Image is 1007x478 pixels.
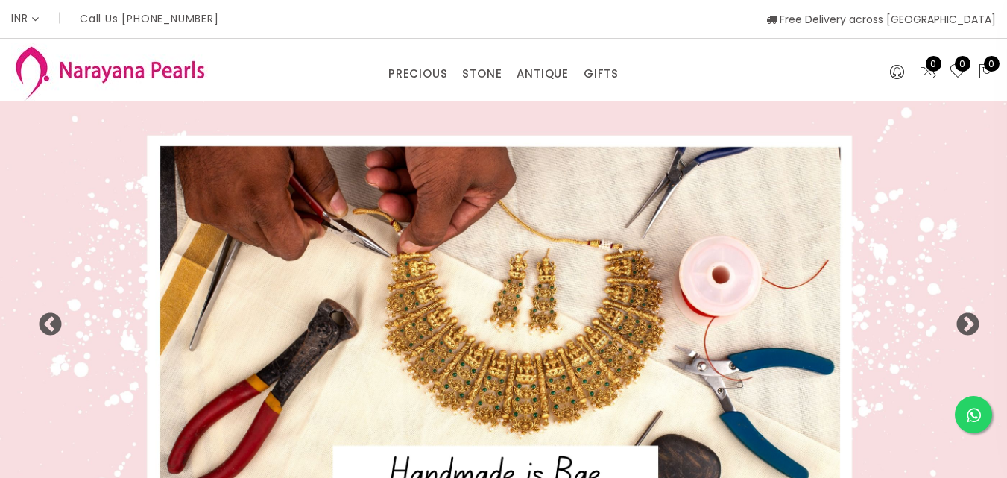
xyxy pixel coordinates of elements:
a: 0 [949,63,967,82]
a: 0 [920,63,938,82]
button: Next [955,312,970,327]
span: 0 [955,56,970,72]
p: Call Us [PHONE_NUMBER] [80,13,219,24]
span: 0 [984,56,1000,72]
a: PRECIOUS [388,63,447,85]
a: ANTIQUE [517,63,569,85]
span: Free Delivery across [GEOGRAPHIC_DATA] [766,12,996,27]
button: 0 [978,63,996,82]
span: 0 [926,56,941,72]
a: GIFTS [584,63,619,85]
a: STONE [462,63,502,85]
button: Previous [37,312,52,327]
